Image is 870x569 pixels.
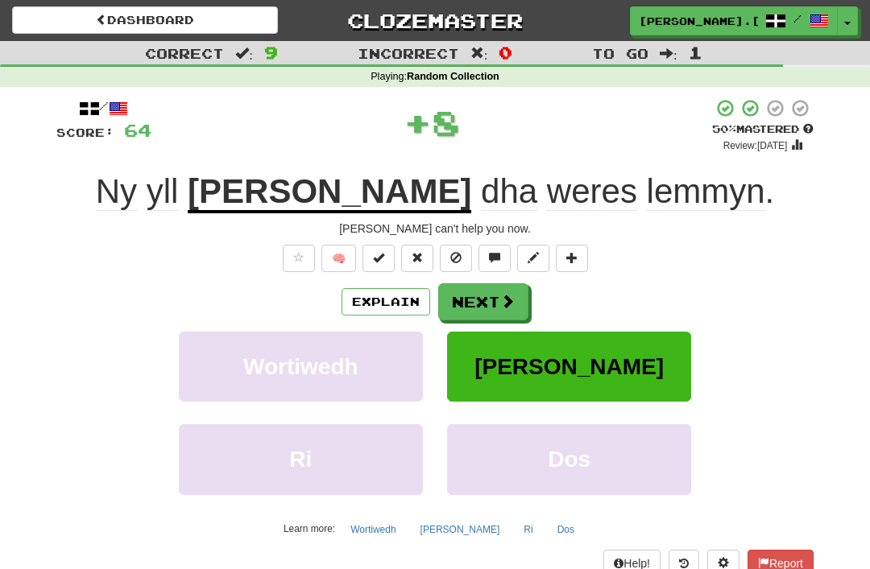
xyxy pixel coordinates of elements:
[689,43,702,62] span: 1
[440,245,472,272] button: Ignore sentence (alt+i)
[56,98,151,118] div: /
[474,354,664,379] span: [PERSON_NAME]
[358,45,459,61] span: Incorrect
[438,283,528,320] button: Next
[362,245,395,272] button: Set this sentence to 100% Mastered (alt+m)
[283,245,315,272] button: Favorite sentence (alt+f)
[56,126,114,139] span: Score:
[481,172,537,211] span: dha
[12,6,278,34] a: Dashboard
[630,6,838,35] a: [PERSON_NAME].[PERSON_NAME] /
[243,354,358,379] span: Wortiwedh
[401,245,433,272] button: Reset to 0% Mastered (alt+r)
[432,102,460,142] span: 8
[124,120,151,140] span: 64
[412,517,509,542] button: [PERSON_NAME]
[188,172,471,213] u: [PERSON_NAME]
[549,517,583,542] button: Dos
[264,43,278,62] span: 9
[342,288,430,315] button: Explain
[235,47,253,60] span: :
[404,98,432,146] span: +
[179,332,423,402] button: Wortiwedh
[145,45,224,61] span: Correct
[96,172,137,211] span: Ny
[179,424,423,494] button: Ri
[712,122,814,137] div: Mastered
[660,47,677,60] span: :
[556,245,588,272] button: Add to collection (alt+a)
[712,122,736,135] span: 50 %
[147,172,179,211] span: yll
[647,172,765,211] span: lemmyn
[499,43,512,62] span: 0
[447,424,691,494] button: Dos
[56,221,814,237] div: [PERSON_NAME] can't help you now.
[470,47,488,60] span: :
[284,523,335,534] small: Learn more:
[548,447,590,472] span: Dos
[471,172,774,211] span: .
[515,517,541,542] button: Ri
[447,332,691,402] button: [PERSON_NAME]
[639,14,758,28] span: [PERSON_NAME].[PERSON_NAME]
[592,45,648,61] span: To go
[793,13,802,24] span: /
[289,447,312,472] span: Ri
[723,140,788,151] small: Review: [DATE]
[547,172,637,211] span: weres
[321,245,356,272] button: 🧠
[342,517,404,542] button: Wortiwedh
[407,71,499,82] strong: Random Collection
[478,245,511,272] button: Discuss sentence (alt+u)
[517,245,549,272] button: Edit sentence (alt+d)
[302,6,568,35] a: Clozemaster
